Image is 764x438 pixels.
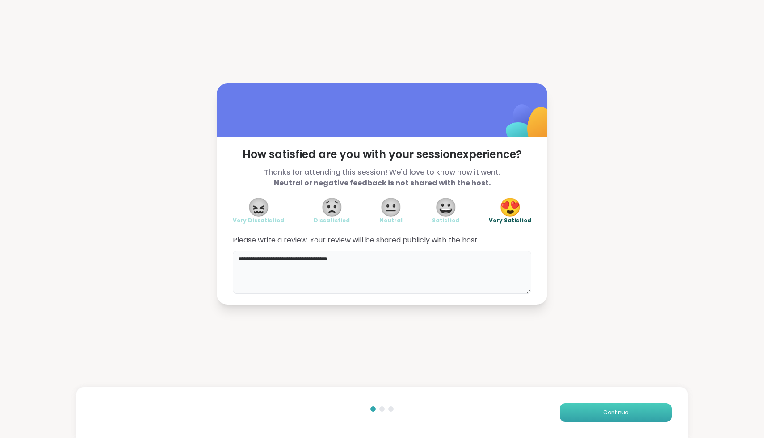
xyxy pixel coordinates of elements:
span: 😖 [248,199,270,215]
span: How satisfied are you with your session experience? [233,147,531,162]
span: 😐 [380,199,402,215]
span: Neutral [379,217,403,224]
span: Continue [603,409,628,417]
span: Very Satisfied [489,217,531,224]
span: Please write a review. Your review will be shared publicly with the host. [233,235,531,246]
span: Dissatisfied [314,217,350,224]
b: Neutral or negative feedback is not shared with the host. [274,178,491,188]
span: 😍 [499,199,521,215]
img: ShareWell Logomark [485,81,574,170]
span: Satisfied [432,217,459,224]
span: 😀 [435,199,457,215]
button: Continue [560,403,672,422]
span: 😟 [321,199,343,215]
span: Very Dissatisfied [233,217,284,224]
span: Thanks for attending this session! We'd love to know how it went. [233,167,531,188]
